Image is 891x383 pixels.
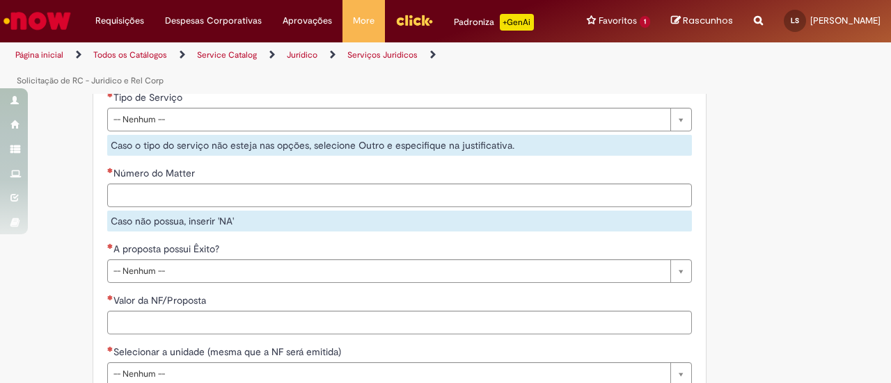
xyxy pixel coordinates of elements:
[107,211,692,231] div: Caso não possua, inserir 'NA'
[107,135,692,156] div: Caso o tipo do serviço não esteja nas opções, selecione Outro e especifique na justificativa.
[107,295,113,300] span: Necessários
[10,42,583,94] ul: Trilhas de página
[113,91,185,104] span: Tipo de Serviço
[107,243,113,249] span: Necessários
[599,14,637,28] span: Favoritos
[1,7,73,35] img: ServiceNow
[113,243,222,255] span: A proposta possui Êxito?
[113,167,198,179] span: Número do Matter
[113,345,344,358] span: Selecionar a unidade (mesma que a NF será emitida)
[17,75,164,86] a: Solicitação de RC - Juridico e Rel Corp
[107,184,692,207] input: Número do Matter
[395,10,433,31] img: click_logo_yellow_360x200.png
[197,49,257,60] a: Service Catalog
[107,311,692,334] input: Valor da NF/Proposta
[683,14,733,27] span: Rascunhos
[500,14,534,31] p: +GenAi
[671,15,733,28] a: Rascunhos
[283,14,332,28] span: Aprovações
[347,49,418,60] a: Serviços Juridicos
[107,92,113,97] span: Necessários
[353,14,374,28] span: More
[15,49,63,60] a: Página inicial
[791,16,799,25] span: LS
[95,14,144,28] span: Requisições
[287,49,317,60] a: Jurídico
[454,14,534,31] div: Padroniza
[165,14,262,28] span: Despesas Corporativas
[93,49,167,60] a: Todos os Catálogos
[107,346,113,352] span: Necessários
[640,16,650,28] span: 1
[113,260,663,282] span: -- Nenhum --
[810,15,881,26] span: [PERSON_NAME]
[113,108,663,131] span: -- Nenhum --
[107,168,113,173] span: Necessários
[113,294,209,307] span: Valor da NF/Proposta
